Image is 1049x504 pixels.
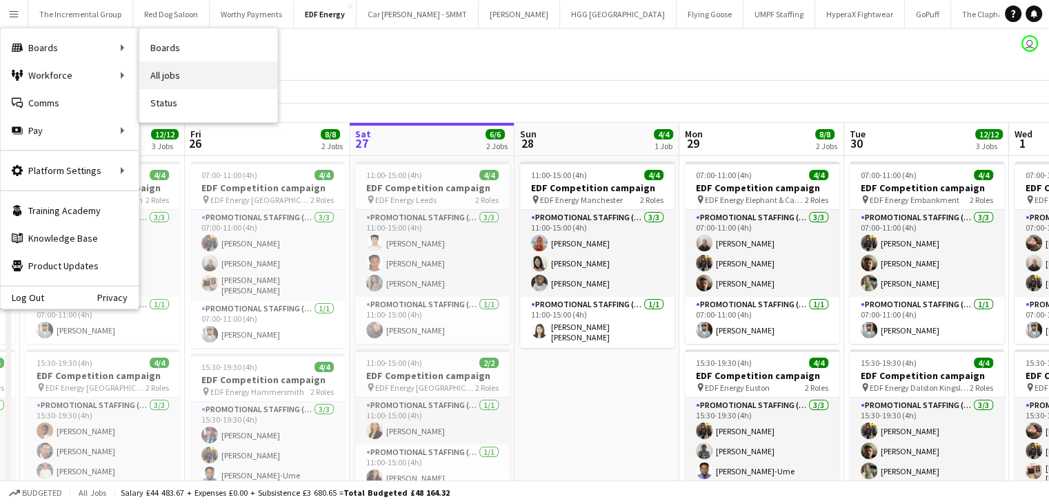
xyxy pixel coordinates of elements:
app-job-card: 11:00-15:00 (4h)2/2EDF Competition campaign EDF Energy [GEOGRAPHIC_DATA]2 RolesPromotional Staffi... [355,349,510,492]
app-card-role: Promotional Staffing (Flyering Staff)3/311:00-15:00 (4h)[PERSON_NAME][PERSON_NAME][PERSON_NAME] [355,210,510,297]
button: Flying Goose [677,1,743,28]
span: 4/4 [809,170,828,180]
button: HyperaX Fightwear [815,1,905,28]
span: EDF Energy Elephant & Castle [705,195,805,205]
button: The Incremental Group [28,1,133,28]
span: 4/4 [150,358,169,368]
span: 27 [353,135,371,151]
h3: EDF Competition campaign [26,369,180,382]
span: 2 Roles [970,382,993,393]
span: 11:00-15:00 (4h) [366,170,422,180]
span: 4/4 [314,362,334,372]
span: Mon [685,128,703,140]
div: 2 Jobs [321,141,343,151]
div: Pay [1,117,139,144]
div: Platform Settings [1,157,139,184]
span: 2 Roles [805,195,828,205]
h3: EDF Competition campaign [850,182,1004,194]
h3: EDF Competition campaign [190,182,345,194]
a: All jobs [139,61,277,89]
button: HGG [GEOGRAPHIC_DATA] [560,1,677,28]
span: EDF Energy Manchester [540,195,623,205]
span: Fri [190,128,201,140]
span: 26 [188,135,201,151]
button: [PERSON_NAME] [479,1,560,28]
span: 2/2 [479,358,499,368]
span: 07:00-11:00 (4h) [201,170,257,180]
span: 4/4 [150,170,169,180]
div: Salary £44 483.67 + Expenses £0.00 + Subsistence £3 680.65 = [121,487,450,498]
span: Wed [1015,128,1032,140]
app-card-role: Promotional Staffing (Team Leader)1/107:00-11:00 (4h)[PERSON_NAME] [685,297,839,344]
app-card-role: Promotional Staffing (Flyering Staff)3/307:00-11:00 (4h)[PERSON_NAME][PERSON_NAME][PERSON_NAME] [... [190,210,345,301]
a: Knowledge Base [1,224,139,252]
app-job-card: 07:00-11:00 (4h)4/4EDF Competition campaign EDF Energy [GEOGRAPHIC_DATA]2 RolesPromotional Staffi... [190,162,345,348]
app-card-role: Promotional Staffing (Flyering Staff)3/311:00-15:00 (4h)[PERSON_NAME][PERSON_NAME][PERSON_NAME] [520,210,675,297]
app-job-card: 11:00-15:00 (4h)4/4EDF Competition campaign EDF Energy Manchester2 RolesPromotional Staffing (Fly... [520,162,675,348]
span: 2 Roles [146,195,169,205]
a: Comms [1,89,139,117]
span: Sat [355,128,371,140]
span: 29 [683,135,703,151]
span: 4/4 [654,129,673,139]
span: Tue [850,128,866,140]
app-card-role: Promotional Staffing (Team Leader)1/111:00-15:00 (4h)[PERSON_NAME] [PERSON_NAME] [520,297,675,348]
app-card-role: Promotional Staffing (Team Leader)1/107:00-11:00 (4h)[PERSON_NAME] [26,297,180,344]
h3: EDF Competition campaign [850,369,1004,382]
span: EDF Energy [GEOGRAPHIC_DATA] [375,382,475,393]
span: 11:00-15:00 (4h) [366,358,422,368]
div: 2 Jobs [816,141,837,151]
h3: EDF Competition campaign [355,182,510,194]
app-card-role: Promotional Staffing (Team Leader)1/107:00-11:00 (4h)[PERSON_NAME] [850,297,1004,344]
span: EDF Energy Embankment [870,195,959,205]
div: 07:00-11:00 (4h)4/4EDF Competition campaign EDF Energy Embankment2 RolesPromotional Staffing (Fly... [850,162,1004,344]
span: 15:30-19:30 (4h) [201,362,257,372]
span: EDF Energy [GEOGRAPHIC_DATA] [210,195,310,205]
span: 11:00-15:00 (4h) [531,170,587,180]
app-card-role: Promotional Staffing (Team Leader)1/107:00-11:00 (4h)[PERSON_NAME] [190,301,345,348]
span: EDF Energy Leeds [375,195,437,205]
app-card-role: Promotional Staffing (Team Leader)1/111:00-15:00 (4h)[PERSON_NAME] [355,445,510,492]
a: Boards [139,34,277,61]
a: Status [139,89,277,117]
button: The Clapham North [951,1,1043,28]
span: 15:30-19:30 (4h) [696,358,752,368]
span: EDF Energy [GEOGRAPHIC_DATA] [46,382,146,393]
button: Red Dog Saloon [133,1,210,28]
span: 07:00-11:00 (4h) [696,170,752,180]
app-card-role: Promotional Staffing (Flyering Staff)3/315:30-19:30 (4h)[PERSON_NAME][PERSON_NAME][PERSON_NAME]-Ume [685,398,839,485]
h3: EDF Competition campaign [520,182,675,194]
span: 2 Roles [805,382,828,393]
span: 4/4 [809,358,828,368]
span: 28 [518,135,537,151]
span: 6/6 [486,129,505,139]
span: 2 Roles [310,195,334,205]
app-job-card: 11:00-15:00 (4h)4/4EDF Competition campaign EDF Energy Leeds2 RolesPromotional Staffing (Flyering... [355,162,510,344]
span: 2 Roles [970,195,993,205]
span: 4/4 [974,170,993,180]
h3: EDF Competition campaign [190,374,345,386]
span: EDF Energy Euston [705,382,770,393]
app-card-role: Promotional Staffing (Flyering Staff)3/315:30-19:30 (4h)[PERSON_NAME][PERSON_NAME][PERSON_NAME] [26,398,180,485]
app-card-role: Promotional Staffing (Flyering Staff)3/315:30-19:30 (4h)[PERSON_NAME][PERSON_NAME][PERSON_NAME]-Ume [190,402,345,489]
button: UMPF Staffing [743,1,815,28]
button: EDF Energy [294,1,357,28]
app-card-role: Promotional Staffing (Flyering Staff)3/307:00-11:00 (4h)[PERSON_NAME][PERSON_NAME][PERSON_NAME] [850,210,1004,297]
span: Budgeted [22,488,62,498]
span: 12/12 [151,129,179,139]
h3: EDF Competition campaign [355,369,510,382]
span: 4/4 [644,170,663,180]
div: 2 Jobs [486,141,508,151]
span: 4/4 [314,170,334,180]
button: GoPuff [905,1,951,28]
span: 2 Roles [475,195,499,205]
span: All jobs [76,487,109,498]
h3: EDF Competition campaign [685,182,839,194]
app-card-role: Promotional Staffing (Flyering Staff)3/307:00-11:00 (4h)[PERSON_NAME][PERSON_NAME][PERSON_NAME] [685,210,839,297]
span: 8/8 [815,129,835,139]
app-card-role: Promotional Staffing (Flyering Staff)3/315:30-19:30 (4h)[PERSON_NAME][PERSON_NAME][PERSON_NAME] [850,398,1004,485]
a: Training Academy [1,197,139,224]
